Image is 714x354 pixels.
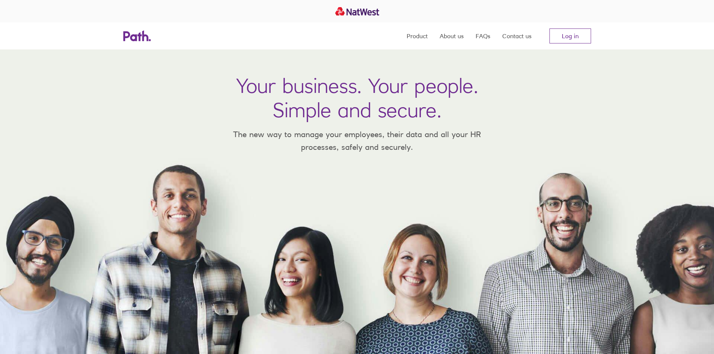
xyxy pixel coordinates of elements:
h1: Your business. Your people. Simple and secure. [236,73,478,122]
a: Product [407,22,428,49]
a: Log in [549,28,591,43]
a: FAQs [476,22,490,49]
a: About us [440,22,464,49]
a: Contact us [502,22,531,49]
p: The new way to manage your employees, their data and all your HR processes, safely and securely. [222,128,492,153]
